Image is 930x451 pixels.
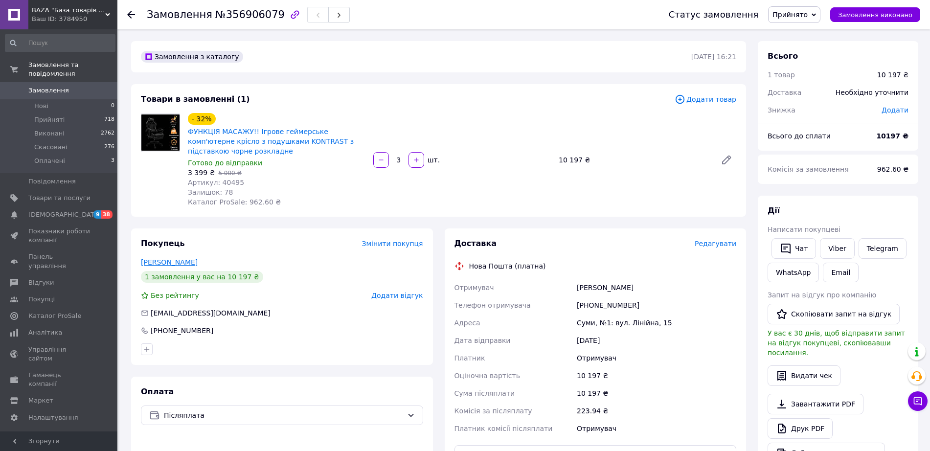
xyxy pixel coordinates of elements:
[555,153,713,167] div: 10 197 ₴
[768,263,819,282] a: WhatsApp
[820,238,854,259] a: Viber
[768,51,798,61] span: Всього
[454,372,520,380] span: Оціночна вартість
[454,425,553,432] span: Платник комісії післяплати
[28,278,54,287] span: Відгуки
[768,71,795,79] span: 1 товар
[141,51,243,63] div: Замовлення з каталогу
[28,252,91,270] span: Панель управління
[28,227,91,245] span: Показники роботи компанії
[28,61,117,78] span: Замовлення та повідомлення
[575,296,738,314] div: [PHONE_NUMBER]
[28,210,101,219] span: [DEMOGRAPHIC_DATA]
[188,198,281,206] span: Каталог ProSale: 962.60 ₴
[669,10,759,20] div: Статус замовлення
[454,319,480,327] span: Адреса
[28,295,55,304] span: Покупці
[141,387,174,396] span: Оплата
[32,6,105,15] span: BAZA "База товарів з Європи"
[362,240,423,248] span: Змінити покупця
[141,258,198,266] a: [PERSON_NAME]
[691,53,736,61] time: [DATE] 16:21
[575,314,738,332] div: Суми, №1: вул. Лінійна, 15
[28,396,53,405] span: Маркет
[188,113,216,125] div: - 32%
[141,94,250,104] span: Товари в замовленні (1)
[768,329,905,357] span: У вас є 30 днів, щоб відправити запит на відгук покупцеві, скопіювавши посилання.
[877,165,908,173] span: 962.60 ₴
[104,143,114,152] span: 276
[111,157,114,165] span: 3
[34,129,65,138] span: Виконані
[768,418,833,439] a: Друк PDF
[34,157,65,165] span: Оплачені
[830,7,920,22] button: Замовлення виконано
[215,9,285,21] span: №356906079
[28,328,62,337] span: Аналітика
[141,271,263,283] div: 1 замовлення у вас на 10 197 ₴
[768,89,801,96] span: Доставка
[188,128,354,155] a: ФУНКЦІЯ МАСАЖУ!! Ігрове геймерське комп'ютерне крісло з подушками KONTRAST з підставкою чорне роз...
[695,240,736,248] span: Редагувати
[104,115,114,124] span: 718
[717,150,736,170] a: Редагувати
[28,177,76,186] span: Повідомлення
[454,389,515,397] span: Сума післяплати
[768,132,831,140] span: Всього до сплати
[575,279,738,296] div: [PERSON_NAME]
[141,114,180,150] img: ФУНКЦІЯ МАСАЖУ!! Ігрове геймерське комп'ютерне крісло з подушками KONTRAST з підставкою чорне роз...
[150,326,214,336] div: [PHONE_NUMBER]
[151,309,271,317] span: [EMAIL_ADDRESS][DOMAIN_NAME]
[28,312,81,320] span: Каталог ProSale
[454,354,485,362] span: Платник
[34,115,65,124] span: Прийняті
[882,106,908,114] span: Додати
[768,365,840,386] button: Видати чек
[768,206,780,215] span: Дії
[575,349,738,367] div: Отримувач
[830,82,914,103] div: Необхідно уточнити
[838,11,912,19] span: Замовлення виконано
[188,179,244,186] span: Артикул: 40495
[111,102,114,111] span: 0
[772,11,808,19] span: Прийнято
[575,384,738,402] div: 10 197 ₴
[575,367,738,384] div: 10 197 ₴
[28,371,91,388] span: Гаманець компанії
[188,169,215,177] span: 3 399 ₴
[101,210,113,219] span: 38
[5,34,115,52] input: Пошук
[164,410,403,421] span: Післяплата
[454,407,532,415] span: Комісія за післяплату
[454,301,531,309] span: Телефон отримувача
[188,188,233,196] span: Залишок: 78
[768,394,863,414] a: Завантажити PDF
[454,337,511,344] span: Дата відправки
[151,292,199,299] span: Без рейтингу
[101,129,114,138] span: 2762
[768,165,849,173] span: Комісія за замовлення
[28,86,69,95] span: Замовлення
[768,291,876,299] span: Запит на відгук про компанію
[32,15,117,23] div: Ваш ID: 3784950
[371,292,423,299] span: Додати відгук
[768,106,795,114] span: Знижка
[454,239,497,248] span: Доставка
[675,94,736,105] span: Додати товар
[823,263,859,282] button: Email
[34,102,48,111] span: Нові
[141,239,185,248] span: Покупець
[93,210,101,219] span: 9
[425,155,441,165] div: шт.
[575,420,738,437] div: Отримувач
[877,70,908,80] div: 10 197 ₴
[28,194,91,203] span: Товари та послуги
[127,10,135,20] div: Повернутися назад
[454,284,494,292] span: Отримувач
[147,9,212,21] span: Замовлення
[28,345,91,363] span: Управління сайтом
[768,304,900,324] button: Скопіювати запит на відгук
[28,413,78,422] span: Налаштування
[218,170,241,177] span: 5 000 ₴
[771,238,816,259] button: Чат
